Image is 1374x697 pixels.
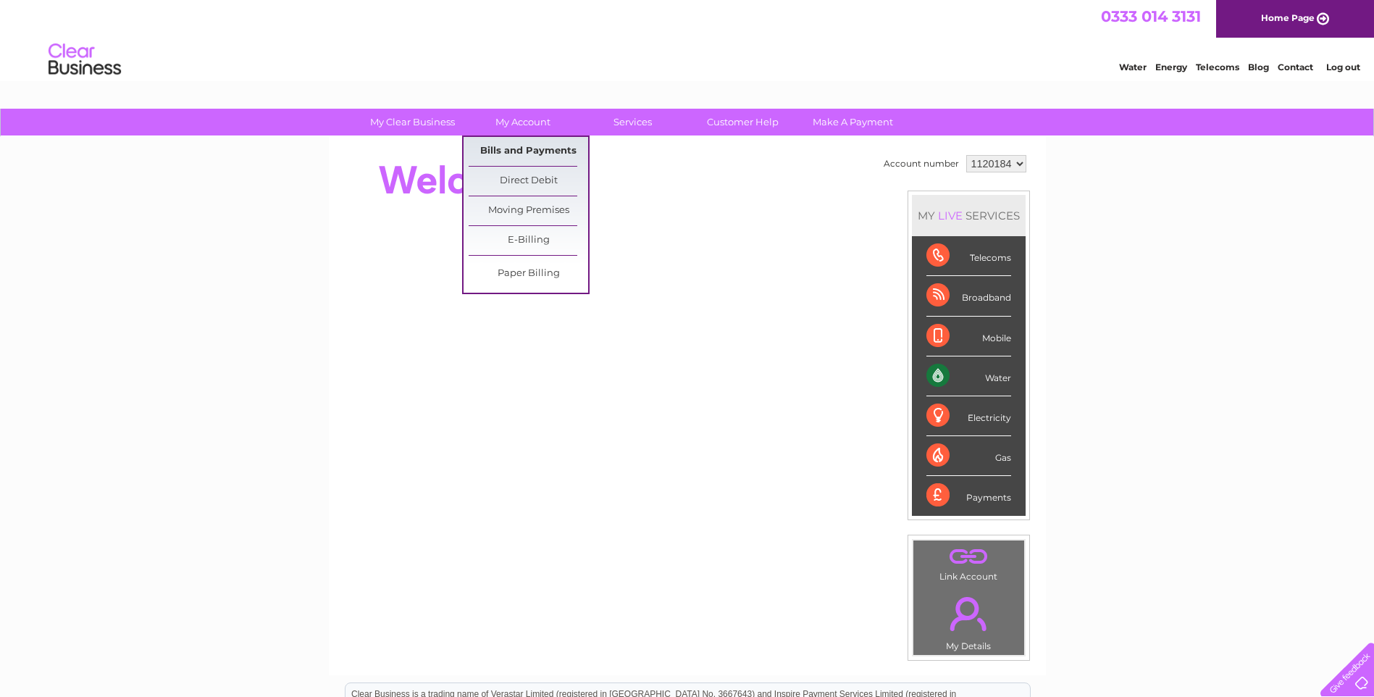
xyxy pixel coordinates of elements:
[1278,62,1313,72] a: Contact
[913,540,1025,585] td: Link Account
[912,195,1026,236] div: MY SERVICES
[463,109,582,135] a: My Account
[469,196,588,225] a: Moving Premises
[793,109,913,135] a: Make A Payment
[1248,62,1269,72] a: Blog
[345,8,1030,70] div: Clear Business is a trading name of Verastar Limited (registered in [GEOGRAPHIC_DATA] No. 3667643...
[926,276,1011,316] div: Broadband
[683,109,803,135] a: Customer Help
[917,588,1021,639] a: .
[1196,62,1239,72] a: Telecoms
[926,236,1011,276] div: Telecoms
[913,585,1025,656] td: My Details
[469,259,588,288] a: Paper Billing
[1326,62,1360,72] a: Log out
[926,317,1011,356] div: Mobile
[573,109,692,135] a: Services
[1101,7,1201,25] a: 0333 014 3131
[469,137,588,166] a: Bills and Payments
[48,38,122,82] img: logo.png
[935,209,965,222] div: LIVE
[469,167,588,196] a: Direct Debit
[1119,62,1147,72] a: Water
[917,544,1021,569] a: .
[926,436,1011,476] div: Gas
[926,356,1011,396] div: Water
[926,476,1011,515] div: Payments
[469,226,588,255] a: E-Billing
[353,109,472,135] a: My Clear Business
[1155,62,1187,72] a: Energy
[880,151,963,176] td: Account number
[926,396,1011,436] div: Electricity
